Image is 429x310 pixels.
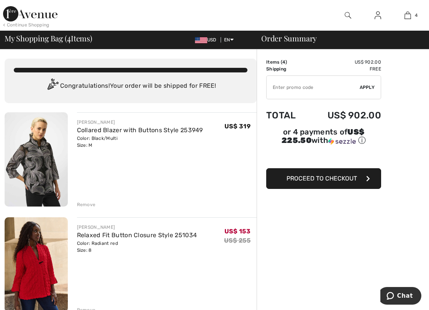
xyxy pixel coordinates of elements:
[266,59,307,66] td: Items ( )
[3,21,49,28] div: < Continue Shopping
[393,11,422,20] a: 4
[77,119,203,126] div: [PERSON_NAME]
[77,231,197,239] a: Relaxed Fit Button Closure Style 251034
[380,287,421,306] iframe: Opens a widget where you can chat to one of our agents
[77,201,96,208] div: Remove
[267,76,360,99] input: Promo code
[307,102,381,128] td: US$ 902.00
[224,237,251,244] s: US$ 255
[77,135,203,149] div: Color: Black/Multi Size: M
[195,37,207,43] img: US Dollar
[404,11,411,20] img: My Bag
[224,228,251,235] span: US$ 153
[3,6,57,21] img: 1ère Avenue
[195,37,219,43] span: USD
[77,240,197,254] div: Color: Radiant red Size: 8
[5,112,68,207] img: Collared Blazer with Buttons Style 253949
[375,11,381,20] img: My Info
[282,127,364,145] span: US$ 225.50
[5,34,92,42] span: My Shopping Bag ( Items)
[224,123,251,130] span: US$ 319
[252,34,424,42] div: Order Summary
[282,59,285,65] span: 4
[368,11,387,20] a: Sign In
[287,175,357,182] span: Proceed to Checkout
[14,79,247,94] div: Congratulations! Your order will be shipped for FREE!
[266,128,381,146] div: or 4 payments of with
[345,11,351,20] img: search the website
[77,224,197,231] div: [PERSON_NAME]
[266,168,381,189] button: Proceed to Checkout
[266,102,307,128] td: Total
[415,12,418,19] span: 4
[77,126,203,134] a: Collared Blazer with Buttons Style 253949
[360,84,375,91] span: Apply
[45,79,60,94] img: Congratulation2.svg
[266,148,381,166] iframe: PayPal-paypal
[266,128,381,148] div: or 4 payments ofUS$ 225.50withSezzle Click to learn more about Sezzle
[67,33,71,43] span: 4
[328,138,356,145] img: Sezzle
[224,37,234,43] span: EN
[266,66,307,72] td: Shipping
[307,66,381,72] td: Free
[307,59,381,66] td: US$ 902.00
